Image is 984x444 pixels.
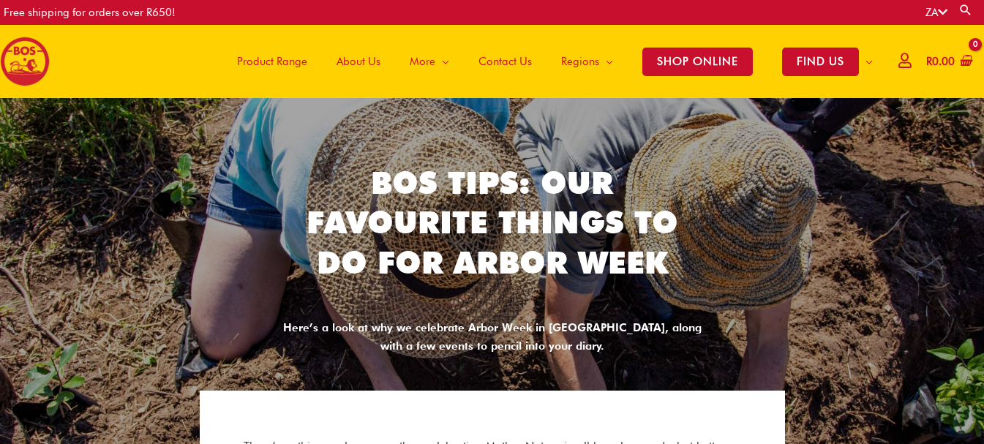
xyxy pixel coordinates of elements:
a: More [395,25,464,98]
span: About Us [337,39,380,83]
a: SHOP ONLINE [628,25,767,98]
span: Contact Us [478,39,532,83]
span: R [926,55,932,68]
a: Regions [547,25,628,98]
a: View Shopping Cart, empty [923,45,973,78]
span: Product Range [237,39,307,83]
a: ZA [925,6,947,19]
span: More [410,39,435,83]
bdi: 0.00 [926,55,955,68]
a: Product Range [222,25,322,98]
a: About Us [322,25,395,98]
span: FIND US [782,48,859,76]
h2: BOS Tips: Our Favourite Things to Do For Arbor Week [280,163,705,283]
nav: Site Navigation [211,25,887,98]
div: Here’s a look at why we celebrate Arbor Week in [GEOGRAPHIC_DATA], along with a few events to pen... [280,319,705,355]
span: SHOP ONLINE [642,48,753,76]
a: Contact Us [464,25,547,98]
span: Regions [561,39,599,83]
a: Search button [958,3,973,17]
